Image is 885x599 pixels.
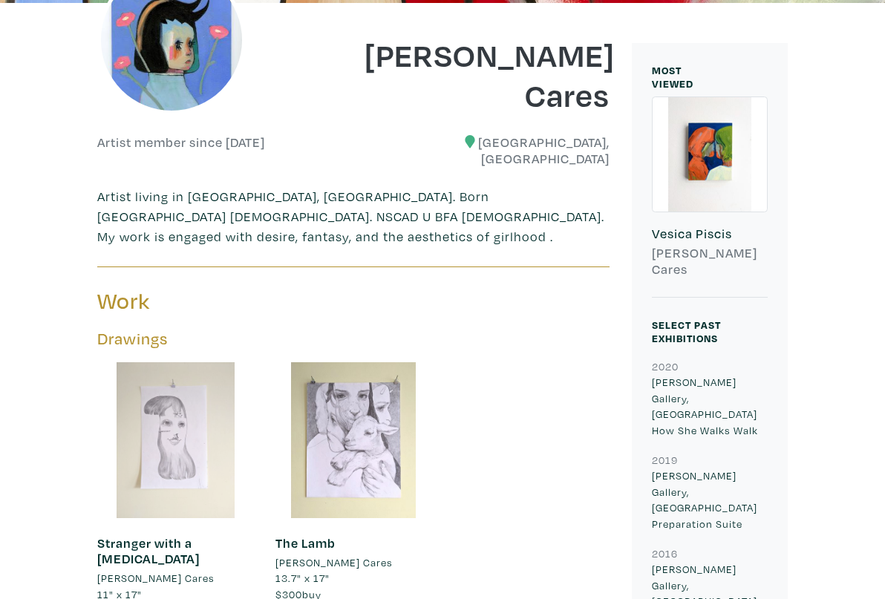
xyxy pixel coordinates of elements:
li: [PERSON_NAME] Cares [97,570,215,586]
h6: [PERSON_NAME] Cares [652,245,768,277]
a: [PERSON_NAME] Cares [97,570,253,586]
small: 2016 [652,546,678,560]
span: 13.7" x 17" [275,571,330,585]
p: [PERSON_NAME] Gallery, [GEOGRAPHIC_DATA] How She Walks Walk [652,374,768,438]
h6: Vesica Piscis [652,226,768,242]
h3: Work [97,287,342,315]
a: The Lamb [275,534,336,551]
a: Stranger with a [MEDICAL_DATA] [97,534,200,568]
h6: [GEOGRAPHIC_DATA], [GEOGRAPHIC_DATA] [365,134,610,166]
a: Vesica Piscis [PERSON_NAME] Cares [652,96,768,298]
p: Artist living in [GEOGRAPHIC_DATA], [GEOGRAPHIC_DATA]. Born [GEOGRAPHIC_DATA] [DEMOGRAPHIC_DATA].... [97,186,610,246]
li: [PERSON_NAME] Cares [275,554,393,571]
p: [PERSON_NAME] Gallery, [GEOGRAPHIC_DATA] Preparation Suite [652,468,768,531]
small: MOST VIEWED [652,63,693,91]
h5: Drawings [97,329,610,349]
h1: [PERSON_NAME] Cares [365,34,610,114]
small: 2020 [652,359,679,373]
small: Select Past Exhibitions [652,318,721,345]
a: [PERSON_NAME] Cares [275,554,431,571]
small: 2019 [652,453,678,467]
h6: Artist member since [DATE] [97,134,265,151]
